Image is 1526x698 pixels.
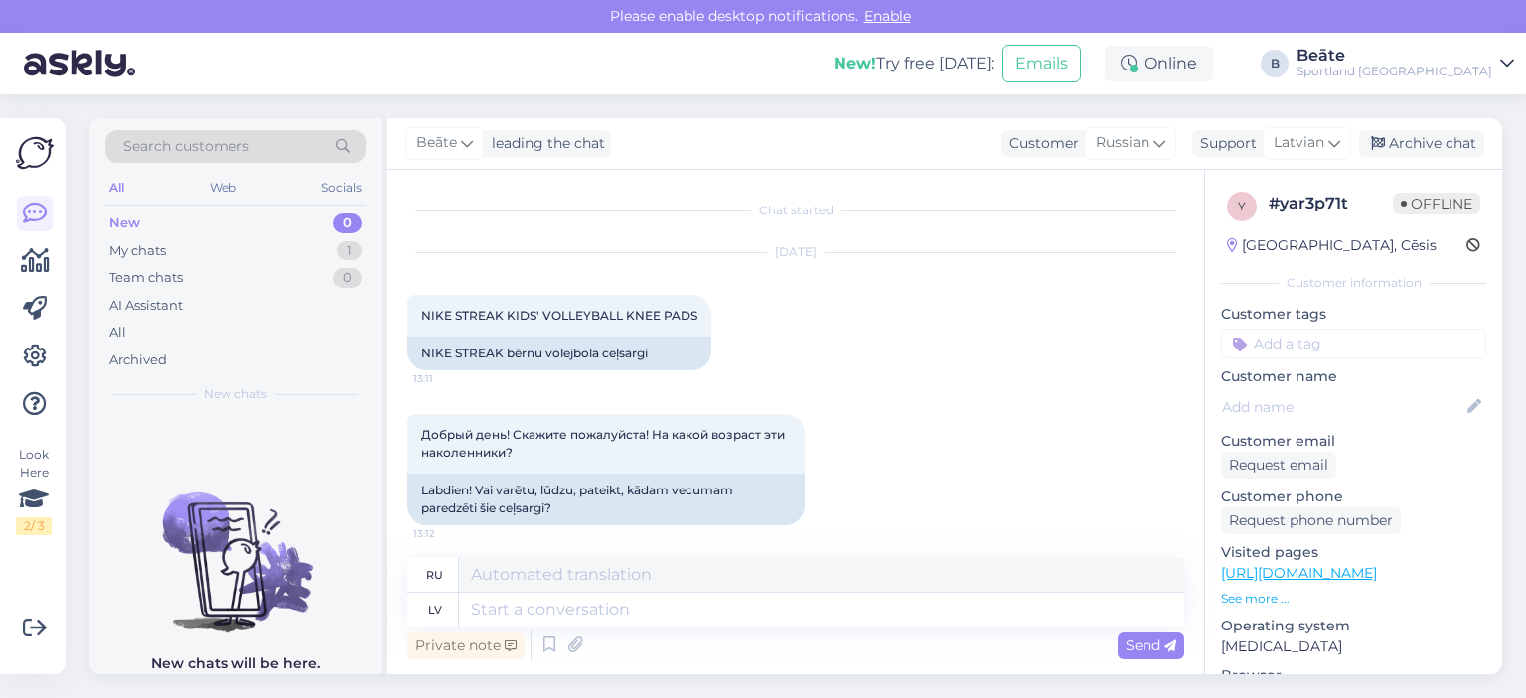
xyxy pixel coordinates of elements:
[1192,133,1257,154] div: Support
[1393,193,1480,214] span: Offline
[484,133,605,154] div: leading the chat
[151,653,320,674] p: New chats will be here.
[428,593,442,627] div: lv
[1221,616,1486,636] p: Operating system
[337,241,362,261] div: 1
[1221,274,1486,292] div: Customer information
[426,558,443,592] div: ru
[109,296,183,316] div: AI Assistant
[1221,665,1486,686] p: Browser
[1002,45,1081,82] button: Emails
[1221,542,1486,563] p: Visited pages
[1126,636,1176,654] span: Send
[421,308,697,323] span: NIKE STREAK KIDS' VOLLEYBALL KNEE PADS
[123,136,249,157] span: Search customers
[413,371,488,386] span: 13:11
[1221,487,1486,507] p: Customer phone
[407,202,1184,219] div: Chat started
[407,474,805,525] div: Labdien! Vai varētu, lūdzu, pateikt, kādam vecumam paredzēti šie ceļsargi?
[1261,50,1289,77] div: B
[407,243,1184,261] div: [DATE]
[1221,452,1336,479] div: Request email
[1221,366,1486,387] p: Customer name
[109,323,126,343] div: All
[1359,130,1484,157] div: Archive chat
[1221,431,1486,452] p: Customer email
[105,175,128,201] div: All
[413,526,488,541] span: 13:12
[1096,132,1149,154] span: Russian
[1238,199,1246,213] span: y
[1221,590,1486,608] p: See more ...
[206,175,240,201] div: Web
[421,427,788,460] span: Добрый день! Скажите пожалуйста! На какой возраст эти наколенники?
[1105,46,1213,81] div: Online
[1221,564,1377,582] a: [URL][DOMAIN_NAME]
[1297,64,1492,79] div: Sportland [GEOGRAPHIC_DATA]
[834,54,876,72] b: New!
[1297,48,1514,79] a: BeāteSportland [GEOGRAPHIC_DATA]
[16,134,54,172] img: Askly Logo
[109,350,167,370] div: Archived
[407,337,711,370] div: NIKE STREAK bērnu volejbola ceļsargi
[16,446,52,535] div: Look Here
[333,213,362,233] div: 0
[407,632,525,659] div: Private note
[1221,329,1486,358] input: Add a tag
[16,517,52,535] div: 2 / 3
[333,268,362,288] div: 0
[1297,48,1492,64] div: Beāte
[1221,636,1486,657] p: [MEDICAL_DATA]
[1227,235,1437,256] div: [GEOGRAPHIC_DATA], Cēsis
[204,385,267,403] span: New chats
[1274,132,1324,154] span: Latvian
[1269,192,1393,215] div: # yar3p71t
[317,175,366,201] div: Socials
[89,457,381,635] img: No chats
[109,213,140,233] div: New
[1222,396,1463,418] input: Add name
[1001,133,1079,154] div: Customer
[858,7,917,25] span: Enable
[1221,507,1401,534] div: Request phone number
[1221,304,1486,325] p: Customer tags
[834,52,994,75] div: Try free [DATE]:
[109,268,183,288] div: Team chats
[109,241,166,261] div: My chats
[416,132,457,154] span: Beāte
